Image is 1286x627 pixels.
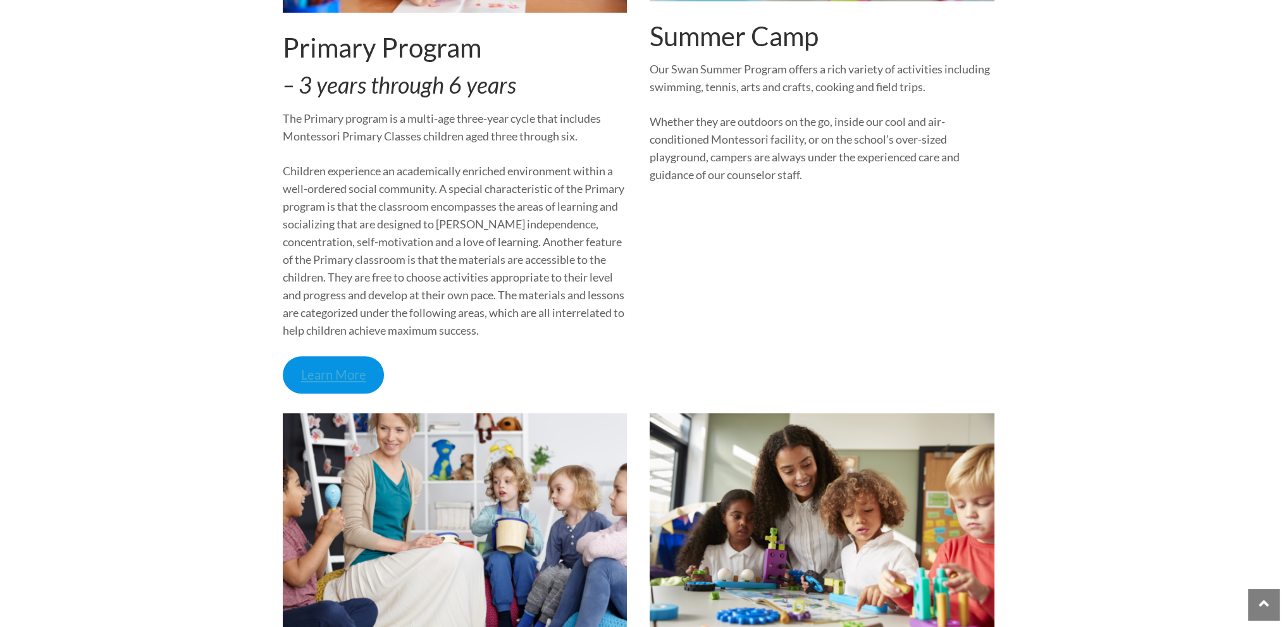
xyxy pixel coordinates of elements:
[650,60,994,96] p: Our Swan Summer Program offers a rich variety of activities including swimming, tennis, arts and ...
[650,20,994,52] h2: Summer Camp
[283,356,385,394] a: Learn More
[650,113,994,183] p: Whether they are outdoors on the go, inside our cool and air-conditioned Montessori facility, or ...
[283,162,628,339] p: Children experience an academically enriched environment within a well-ordered social community. ...
[283,32,628,63] h2: Primary Program
[283,109,628,145] p: The Primary program is a multi-age three-year cycle that includes Montessori Primary Classes chil...
[283,71,516,99] em: – 3 years through 6 years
